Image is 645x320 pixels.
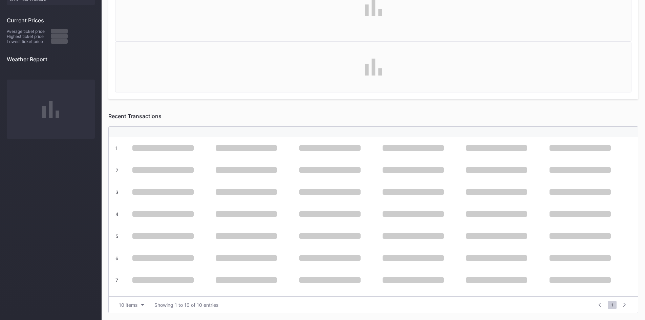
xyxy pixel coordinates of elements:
[115,211,119,217] div: 4
[7,56,95,63] div: Weather Report
[115,189,119,195] div: 3
[608,301,617,309] span: 1
[115,167,118,173] div: 2
[115,233,119,239] div: 5
[7,17,95,24] div: Current Prices
[115,145,118,151] div: 1
[115,277,118,283] div: 7
[119,302,137,308] div: 10 items
[7,39,51,44] div: Lowest ticket price
[115,300,148,310] button: 10 items
[7,29,51,34] div: Average ticket price
[7,34,51,39] div: Highest ticket price
[154,302,218,308] div: Showing 1 to 10 of 10 entries
[115,255,119,261] div: 6
[108,113,638,120] div: Recent Transactions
